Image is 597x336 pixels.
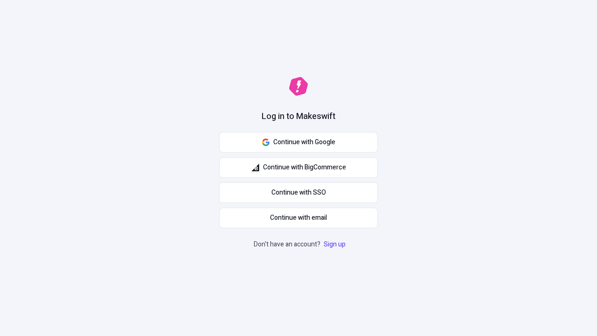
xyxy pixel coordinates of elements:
button: Continue with Google [219,132,378,153]
button: Continue with email [219,208,378,228]
p: Don't have an account? [254,239,347,250]
span: Continue with BigCommerce [263,162,346,173]
button: Continue with BigCommerce [219,157,378,178]
span: Continue with Google [273,137,335,147]
a: Sign up [322,239,347,249]
span: Continue with email [270,213,327,223]
h1: Log in to Makeswift [262,111,335,123]
a: Continue with SSO [219,182,378,203]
